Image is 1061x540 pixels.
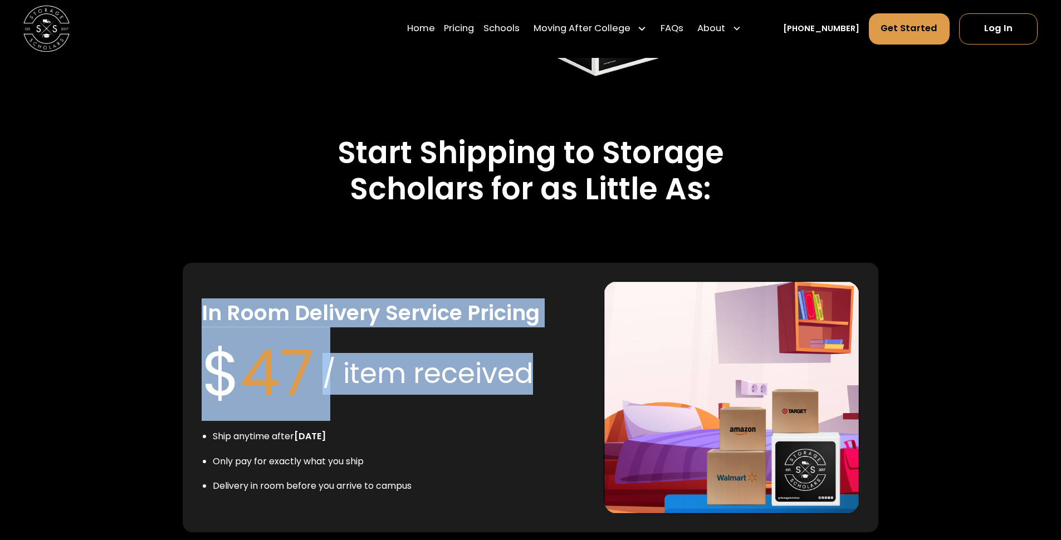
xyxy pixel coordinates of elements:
[213,455,412,468] li: Only pay for exactly what you ship
[661,13,683,45] a: FAQs
[534,22,630,36] div: Moving After College
[869,13,950,45] a: Get Started
[241,330,314,417] span: 47
[483,13,520,45] a: Schools
[23,6,70,52] img: Storage Scholars main logo
[252,135,809,207] h2: Start Shipping to Storage Scholars for as Little As:
[604,281,859,514] img: In Room delivery.
[213,430,412,443] li: Ship anytime after
[444,13,474,45] a: Pricing
[959,13,1038,45] a: Log In
[213,479,412,493] li: Delivery in room before you arrive to campus
[697,22,725,36] div: About
[529,13,652,45] div: Moving After College
[294,430,326,443] strong: [DATE]
[693,13,746,45] div: About
[783,23,859,35] a: [PHONE_NUMBER]
[407,13,435,45] a: Home
[322,353,533,395] div: / item received
[202,300,540,327] h3: In Room Delivery Service Pricing
[202,327,314,421] div: $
